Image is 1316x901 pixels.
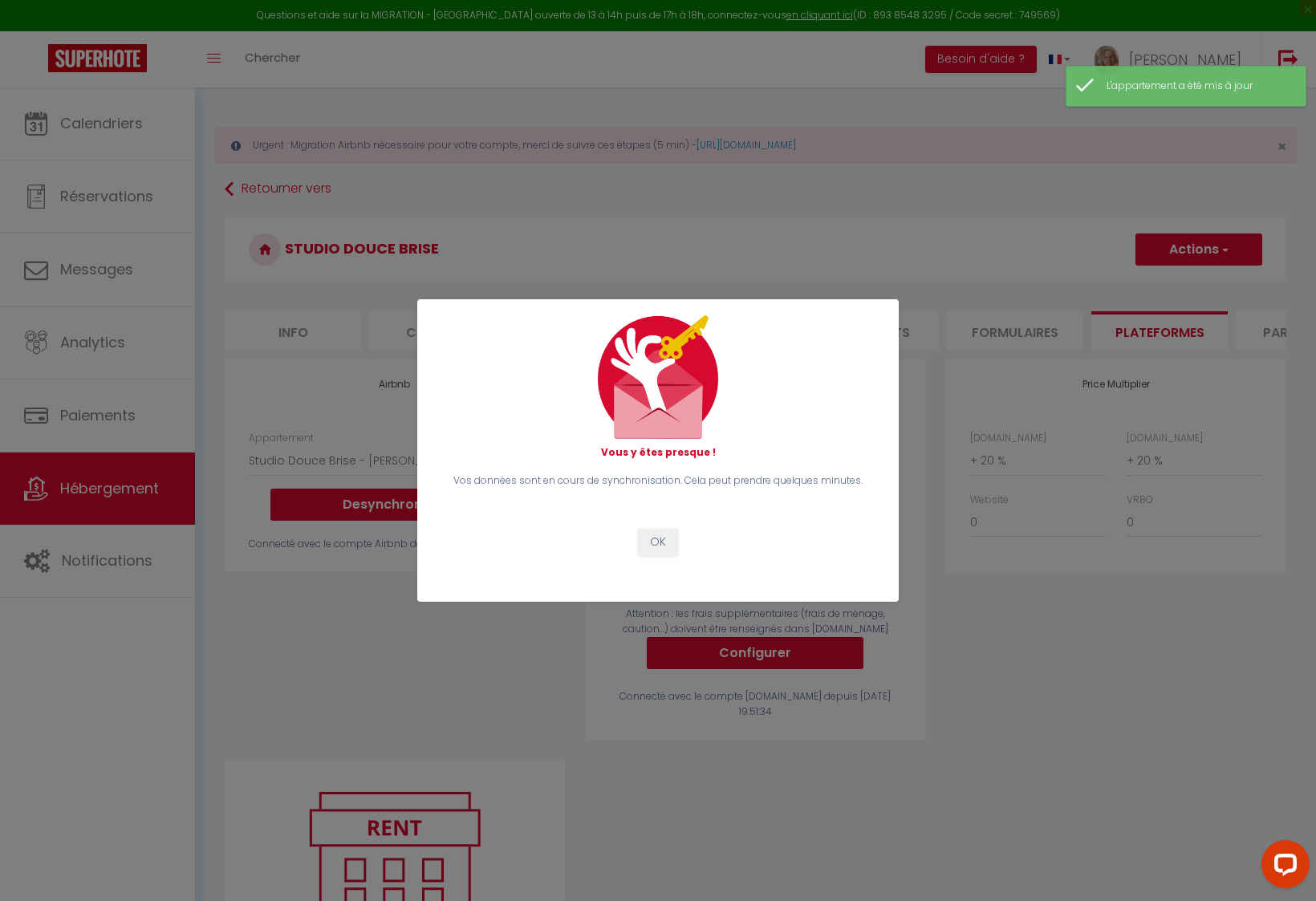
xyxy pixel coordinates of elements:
img: mail [598,315,718,439]
p: Vos données sont en cours de synchronisation. Cela peut prendre quelques minutes. [449,473,867,489]
button: OK [638,529,678,556]
iframe: LiveChat chat widget [1249,834,1316,901]
div: L'appartement a été mis à jour [1107,79,1290,94]
strong: Vous y êtes presque ! [601,445,716,459]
